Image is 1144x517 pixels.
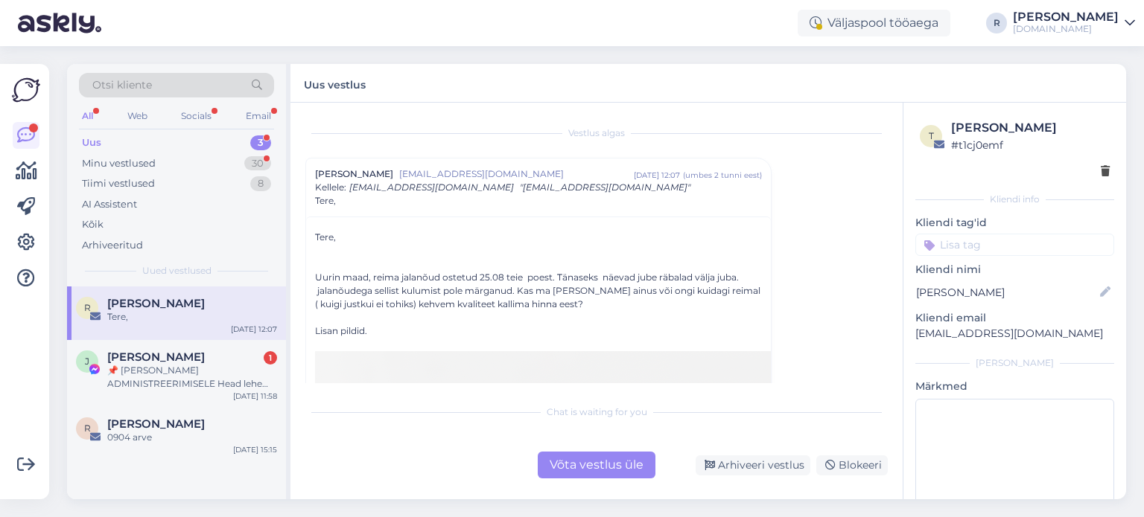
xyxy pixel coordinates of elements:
[84,423,91,434] span: R
[82,135,101,150] div: Uus
[915,234,1114,256] input: Lisa tag
[107,310,277,324] div: Tere,
[798,10,950,36] div: Väljaspool tööaega
[79,106,96,126] div: All
[305,126,888,140] div: Vestlus algas
[315,182,346,193] span: Kellele :
[986,13,1007,33] div: R
[107,431,277,444] div: 0904 arve
[520,182,690,193] span: "[EMAIL_ADDRESS][DOMAIN_NAME]"
[107,350,205,364] span: Javi Salmerón Gil
[915,326,1114,341] p: [EMAIL_ADDRESS][DOMAIN_NAME]
[243,106,274,126] div: Email
[683,170,762,181] div: ( umbes 2 tunni eest )
[82,176,155,191] div: Tiimi vestlused
[315,271,762,311] div: Uurin maad, reima jalanõud ostetud 25.08 teie poest. Tänaseks näevad jube räbalad välja juba. jal...
[816,455,888,475] div: Blokeeri
[951,119,1110,137] div: [PERSON_NAME]
[264,351,277,365] div: 1
[915,379,1114,394] p: Märkmed
[82,217,104,232] div: Kõik
[82,156,156,171] div: Minu vestlused
[82,197,137,212] div: AI Assistent
[304,73,366,93] label: Uus vestlus
[915,310,1114,326] p: Kliendi email
[915,356,1114,370] div: [PERSON_NAME]
[349,182,514,193] span: [EMAIL_ADDRESS][DOMAIN_NAME]
[915,193,1114,206] div: Kliendi info
[250,135,271,150] div: 3
[82,238,143,253] div: Arhiveeritud
[124,106,150,126] div: Web
[315,167,393,181] span: [PERSON_NAME]
[231,324,277,335] div: [DATE] 12:07
[915,262,1114,277] p: Kliendi nimi
[305,405,888,419] div: Chat is waiting for you
[85,356,89,367] span: J
[315,194,336,208] span: Tere,
[1013,11,1135,35] a: [PERSON_NAME][DOMAIN_NAME]
[315,324,762,338] div: Lisan pildid.
[244,156,271,171] div: 30
[916,284,1097,301] input: Lisa nimi
[399,167,634,181] span: [EMAIL_ADDRESS][DOMAIN_NAME]
[1013,11,1119,23] div: [PERSON_NAME]
[178,106,214,126] div: Socials
[233,444,277,455] div: [DATE] 15:15
[107,297,205,310] span: raina reinsalu
[1013,23,1119,35] div: [DOMAIN_NAME]
[92,77,152,93] span: Otsi kliente
[250,176,271,191] div: 8
[951,137,1110,153] div: # t1cj0emf
[12,76,40,104] img: Askly Logo
[634,170,680,181] div: [DATE] 12:07
[107,364,277,391] div: 📌 [PERSON_NAME] ADMINISTREERIMISELE Head lehe administraatorid Regulaarse ülevaatuse ja hindamise...
[696,455,810,475] div: Arhiveeri vestlus
[915,215,1114,231] p: Kliendi tag'id
[107,417,205,431] span: Reene Helberg
[84,302,91,313] span: r
[142,264,212,277] span: Uued vestlused
[929,130,934,141] span: t
[538,452,655,478] div: Võta vestlus üle
[233,391,277,402] div: [DATE] 11:58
